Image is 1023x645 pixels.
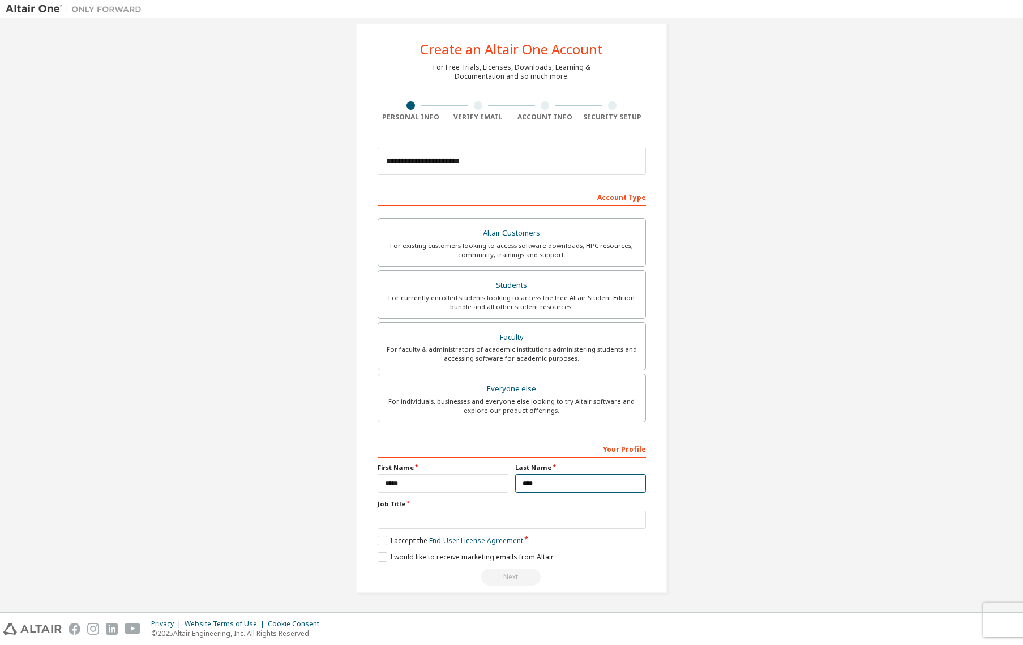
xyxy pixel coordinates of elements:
div: Website Terms of Use [185,620,268,629]
label: Job Title [378,499,646,509]
div: Account Type [378,187,646,206]
label: I accept the [378,536,523,545]
div: Account Info [512,113,579,122]
a: End-User License Agreement [429,536,523,545]
img: facebook.svg [69,623,80,635]
p: © 2025 Altair Engineering, Inc. All Rights Reserved. [151,629,326,638]
div: Everyone else [385,381,639,397]
img: Altair One [6,3,147,15]
div: Read and acccept EULA to continue [378,569,646,586]
div: For Free Trials, Licenses, Downloads, Learning & Documentation and so much more. [433,63,590,81]
div: For individuals, businesses and everyone else looking to try Altair software and explore our prod... [385,397,639,415]
div: Cookie Consent [268,620,326,629]
img: youtube.svg [125,623,141,635]
div: Students [385,277,639,293]
div: Security Setup [579,113,646,122]
label: Last Name [515,463,646,472]
div: Verify Email [444,113,512,122]
div: Create an Altair One Account [420,42,603,56]
img: instagram.svg [87,623,99,635]
label: I would like to receive marketing emails from Altair [378,552,554,562]
div: For faculty & administrators of academic institutions administering students and accessing softwa... [385,345,639,363]
img: linkedin.svg [106,623,118,635]
div: Privacy [151,620,185,629]
div: Faculty [385,330,639,345]
div: Personal Info [378,113,445,122]
div: For currently enrolled students looking to access the free Altair Student Edition bundle and all ... [385,293,639,311]
div: For existing customers looking to access software downloads, HPC resources, community, trainings ... [385,241,639,259]
label: First Name [378,463,508,472]
div: Altair Customers [385,225,639,241]
div: Your Profile [378,439,646,458]
img: altair_logo.svg [3,623,62,635]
